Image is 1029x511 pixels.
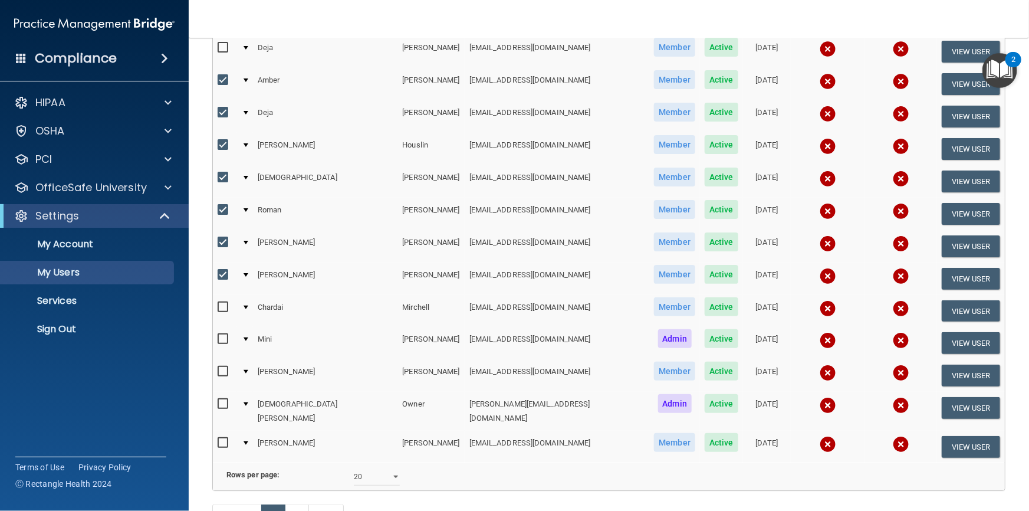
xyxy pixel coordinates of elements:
[654,135,695,154] span: Member
[397,68,464,100] td: [PERSON_NAME]
[253,198,397,230] td: Roman
[253,431,397,463] td: [PERSON_NAME]
[14,12,175,36] img: PMB logo
[705,433,738,452] span: Active
[942,397,1000,419] button: View User
[654,433,695,452] span: Member
[743,359,791,392] td: [DATE]
[743,68,791,100] td: [DATE]
[743,198,791,230] td: [DATE]
[253,359,397,392] td: [PERSON_NAME]
[705,38,738,57] span: Active
[397,100,464,133] td: [PERSON_NAME]
[397,295,464,327] td: Mirchell
[226,470,280,479] b: Rows per page:
[893,365,909,381] img: cross.ca9f0e7f.svg
[654,297,695,316] span: Member
[8,295,169,307] p: Services
[397,392,464,431] td: Owner
[465,263,650,295] td: [EMAIL_ADDRESS][DOMAIN_NAME]
[8,323,169,335] p: Sign Out
[743,100,791,133] td: [DATE]
[253,327,397,359] td: Mini
[397,230,464,263] td: [PERSON_NAME]
[893,268,909,284] img: cross.ca9f0e7f.svg
[654,168,695,186] span: Member
[397,263,464,295] td: [PERSON_NAME]
[705,297,738,316] span: Active
[705,200,738,219] span: Active
[893,235,909,252] img: cross.ca9f0e7f.svg
[15,478,112,490] span: Ⓒ Rectangle Health 2024
[820,332,836,349] img: cross.ca9f0e7f.svg
[253,295,397,327] td: Chardai
[35,181,147,195] p: OfficeSafe University
[942,332,1000,354] button: View User
[654,103,695,122] span: Member
[743,327,791,359] td: [DATE]
[942,235,1000,257] button: View User
[397,327,464,359] td: [PERSON_NAME]
[705,70,738,89] span: Active
[253,230,397,263] td: [PERSON_NAME]
[397,359,464,392] td: [PERSON_NAME]
[465,431,650,463] td: [EMAIL_ADDRESS][DOMAIN_NAME]
[820,365,836,381] img: cross.ca9f0e7f.svg
[14,209,171,223] a: Settings
[35,96,65,110] p: HIPAA
[465,100,650,133] td: [EMAIL_ADDRESS][DOMAIN_NAME]
[705,135,738,154] span: Active
[743,35,791,68] td: [DATE]
[743,295,791,327] td: [DATE]
[253,100,397,133] td: Deja
[465,133,650,165] td: [EMAIL_ADDRESS][DOMAIN_NAME]
[397,431,464,463] td: [PERSON_NAME]
[654,70,695,89] span: Member
[893,397,909,414] img: cross.ca9f0e7f.svg
[743,165,791,198] td: [DATE]
[705,362,738,381] span: Active
[942,300,1000,322] button: View User
[705,103,738,122] span: Active
[35,124,65,138] p: OSHA
[820,106,836,122] img: cross.ca9f0e7f.svg
[253,35,397,68] td: Deja
[743,133,791,165] td: [DATE]
[820,203,836,220] img: cross.ca9f0e7f.svg
[820,397,836,414] img: cross.ca9f0e7f.svg
[942,106,1000,127] button: View User
[743,230,791,263] td: [DATE]
[465,198,650,230] td: [EMAIL_ADDRESS][DOMAIN_NAME]
[893,41,909,57] img: cross.ca9f0e7f.svg
[654,232,695,251] span: Member
[982,53,1017,88] button: Open Resource Center, 2 new notifications
[253,165,397,198] td: [DEMOGRAPHIC_DATA]
[893,73,909,90] img: cross.ca9f0e7f.svg
[35,50,117,67] h4: Compliance
[14,181,172,195] a: OfficeSafe University
[14,96,172,110] a: HIPAA
[942,41,1000,63] button: View User
[654,362,695,381] span: Member
[743,431,791,463] td: [DATE]
[397,35,464,68] td: [PERSON_NAME]
[658,329,692,348] span: Admin
[1011,60,1015,75] div: 2
[820,436,836,453] img: cross.ca9f0e7f.svg
[35,152,52,166] p: PCI
[820,300,836,317] img: cross.ca9f0e7f.svg
[465,359,650,392] td: [EMAIL_ADDRESS][DOMAIN_NAME]
[942,203,1000,225] button: View User
[397,165,464,198] td: [PERSON_NAME]
[397,133,464,165] td: Houslin
[465,295,650,327] td: [EMAIL_ADDRESS][DOMAIN_NAME]
[942,73,1000,95] button: View User
[465,392,650,431] td: [PERSON_NAME][EMAIL_ADDRESS][DOMAIN_NAME]
[942,138,1000,160] button: View User
[743,392,791,431] td: [DATE]
[78,461,131,473] a: Privacy Policy
[705,265,738,284] span: Active
[705,394,738,413] span: Active
[942,365,1000,386] button: View User
[253,263,397,295] td: [PERSON_NAME]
